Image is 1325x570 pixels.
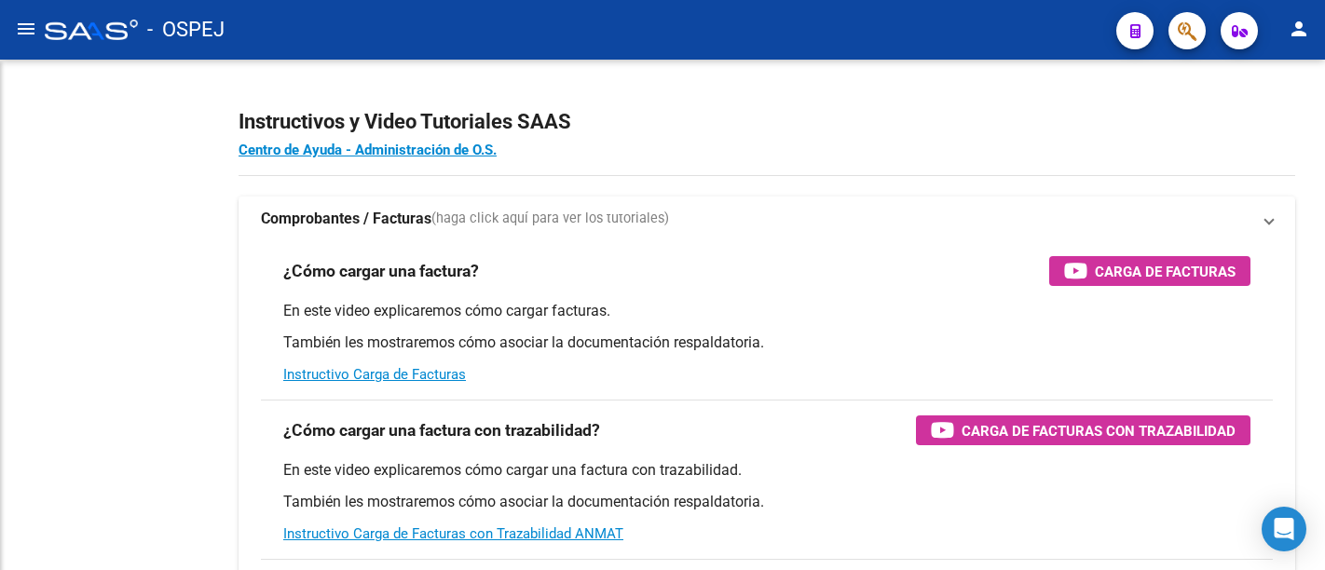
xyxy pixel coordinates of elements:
[283,301,1250,321] p: En este video explicaremos cómo cargar facturas.
[1262,507,1306,551] div: Open Intercom Messenger
[15,18,37,40] mat-icon: menu
[962,419,1236,442] span: Carga de Facturas con Trazabilidad
[1288,18,1310,40] mat-icon: person
[239,142,497,158] a: Centro de Ayuda - Administración de O.S.
[239,197,1295,241] mat-expansion-panel-header: Comprobantes / Facturas(haga click aquí para ver los tutoriales)
[283,332,1250,353] p: También les mostraremos cómo asociar la documentación respaldatoria.
[239,104,1295,140] h2: Instructivos y Video Tutoriales SAAS
[283,525,623,542] a: Instructivo Carga de Facturas con Trazabilidad ANMAT
[283,258,479,284] h3: ¿Cómo cargar una factura?
[147,9,225,50] span: - OSPEJ
[261,209,431,229] strong: Comprobantes / Facturas
[283,460,1250,481] p: En este video explicaremos cómo cargar una factura con trazabilidad.
[431,209,669,229] span: (haga click aquí para ver los tutoriales)
[1095,260,1236,283] span: Carga de Facturas
[283,417,600,443] h3: ¿Cómo cargar una factura con trazabilidad?
[283,366,466,383] a: Instructivo Carga de Facturas
[916,415,1250,445] button: Carga de Facturas con Trazabilidad
[283,492,1250,512] p: También les mostraremos cómo asociar la documentación respaldatoria.
[1049,256,1250,286] button: Carga de Facturas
